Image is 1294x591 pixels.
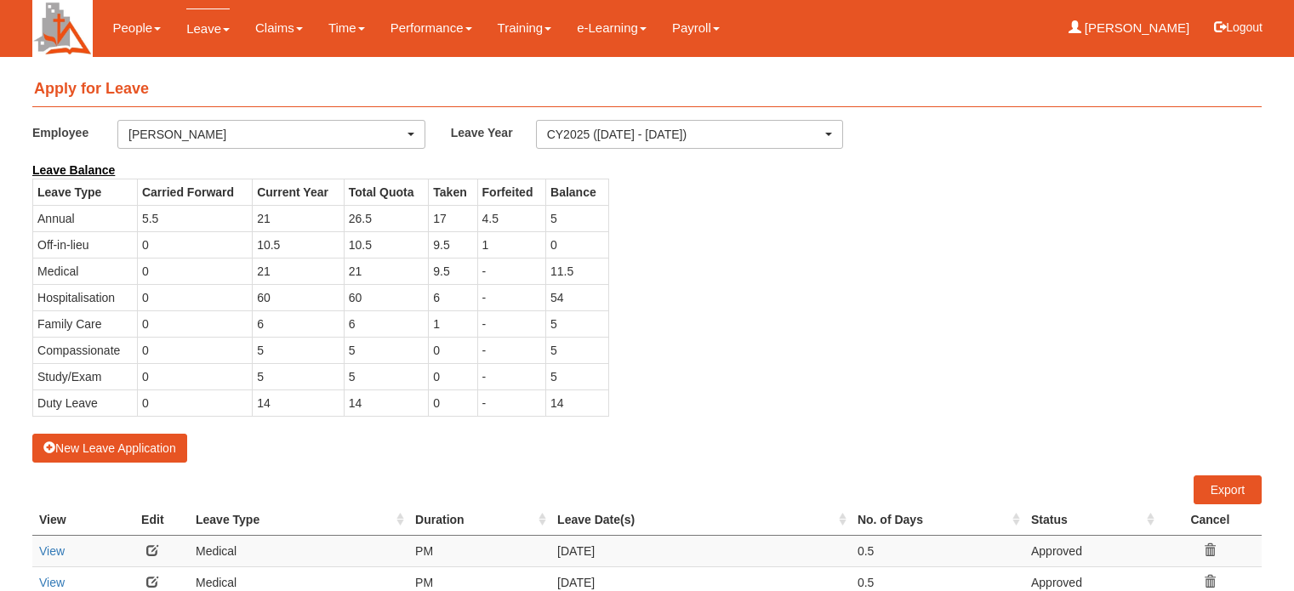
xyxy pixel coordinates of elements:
td: 0 [137,337,252,363]
th: Current Year [253,179,345,205]
th: View [32,504,117,536]
td: [DATE] [550,535,851,566]
a: Training [498,9,552,48]
th: Taken [429,179,477,205]
td: - [477,363,545,389]
td: - [477,337,545,363]
td: 1 [477,231,545,258]
td: 17 [429,205,477,231]
td: 5 [253,363,345,389]
b: Leave Balance [32,163,115,177]
td: 0 [137,231,252,258]
td: 14 [253,389,345,416]
td: 21 [253,205,345,231]
td: 5 [546,310,608,337]
td: 60 [253,284,345,310]
th: Status : activate to sort column ascending [1024,504,1159,536]
td: 14 [344,389,429,416]
td: 6 [253,310,345,337]
td: 0.5 [851,535,1024,566]
a: Time [328,9,365,48]
td: 5 [546,205,608,231]
th: Leave Type [33,179,138,205]
td: Medical [33,258,138,284]
td: 0 [546,231,608,258]
td: Medical [189,535,408,566]
td: 21 [344,258,429,284]
td: Family Care [33,310,138,337]
th: No. of Days : activate to sort column ascending [851,504,1024,536]
button: CY2025 ([DATE] - [DATE]) [536,120,844,149]
td: 0 [137,363,252,389]
a: View [39,576,65,589]
th: Duration : activate to sort column ascending [408,504,550,536]
th: Carried Forward [137,179,252,205]
td: 5 [546,337,608,363]
td: - [477,284,545,310]
td: 6 [344,310,429,337]
a: Performance [390,9,472,48]
td: 1 [429,310,477,337]
td: Duty Leave [33,389,138,416]
a: View [39,544,65,558]
a: Leave [186,9,230,48]
td: PM [408,535,550,566]
td: Approved [1024,535,1159,566]
a: e-Learning [577,9,647,48]
th: Cancel [1159,504,1262,536]
td: 9.5 [429,231,477,258]
td: 0 [137,284,252,310]
td: 54 [546,284,608,310]
td: 10.5 [344,231,429,258]
h4: Apply for Leave [32,72,1262,107]
td: 0 [137,258,252,284]
td: 5 [344,363,429,389]
td: 5 [546,363,608,389]
a: [PERSON_NAME] [1069,9,1190,48]
td: 5 [344,337,429,363]
td: 6 [429,284,477,310]
a: People [112,9,161,48]
th: Leave Type : activate to sort column ascending [189,504,408,536]
td: Hospitalisation [33,284,138,310]
td: 14 [546,389,608,416]
th: Total Quota [344,179,429,205]
td: 4.5 [477,205,545,231]
th: Edit [117,504,189,536]
a: Claims [255,9,303,48]
td: 0 [429,389,477,416]
label: Employee [32,120,117,145]
td: 11.5 [546,258,608,284]
td: Annual [33,205,138,231]
td: - [477,310,545,337]
td: - [477,258,545,284]
td: 60 [344,284,429,310]
td: 5.5 [137,205,252,231]
a: Payroll [672,9,720,48]
th: Forfeited [477,179,545,205]
th: Leave Date(s) : activate to sort column ascending [550,504,851,536]
td: Compassionate [33,337,138,363]
button: Logout [1202,7,1274,48]
td: Study/Exam [33,363,138,389]
label: Leave Year [451,120,536,145]
button: [PERSON_NAME] [117,120,425,149]
td: 0 [137,310,252,337]
div: CY2025 ([DATE] - [DATE]) [547,126,823,143]
td: 0 [429,337,477,363]
th: Balance [546,179,608,205]
td: 10.5 [253,231,345,258]
td: 26.5 [344,205,429,231]
td: 0 [137,389,252,416]
td: 0 [429,363,477,389]
td: 9.5 [429,258,477,284]
td: 5 [253,337,345,363]
button: New Leave Application [32,434,187,463]
td: 21 [253,258,345,284]
a: Export [1194,475,1262,504]
div: [PERSON_NAME] [128,126,404,143]
td: - [477,389,545,416]
td: Off-in-lieu [33,231,138,258]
